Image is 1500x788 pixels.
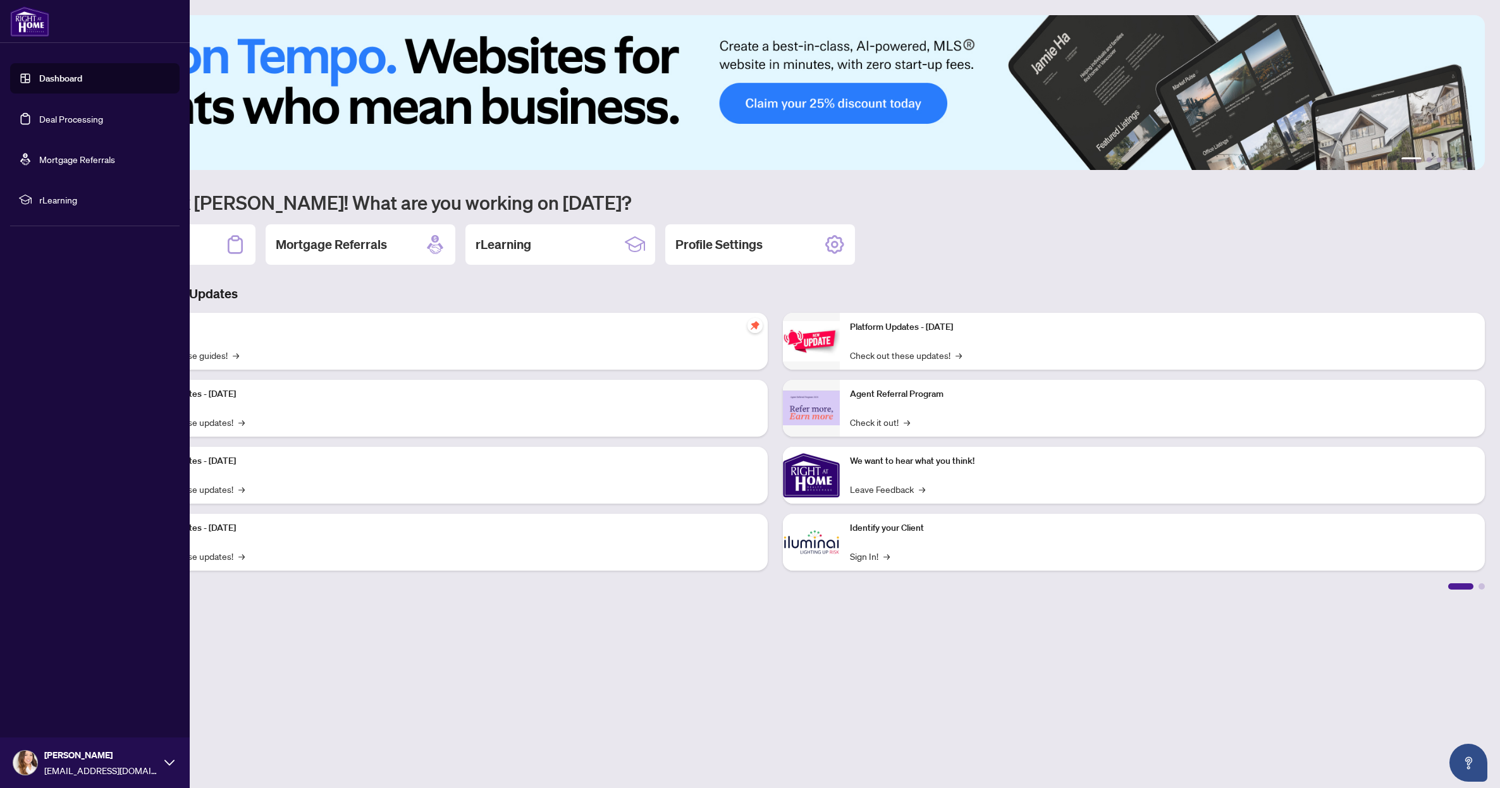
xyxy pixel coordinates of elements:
[850,521,1475,535] p: Identify your Client
[133,387,758,401] p: Platform Updates - [DATE]
[44,748,158,762] span: [PERSON_NAME]
[10,6,49,37] img: logo
[476,236,531,253] h2: rLearning
[233,348,239,362] span: →
[238,415,245,429] span: →
[13,751,37,775] img: Profile Icon
[956,348,962,362] span: →
[850,320,1475,334] p: Platform Updates - [DATE]
[1449,744,1487,782] button: Open asap
[675,236,763,253] h2: Profile Settings
[44,763,158,777] span: [EMAIL_ADDRESS][DOMAIN_NAME]
[66,190,1485,214] h1: Welcome back [PERSON_NAME]! What are you working on [DATE]?
[783,321,840,361] img: Platform Updates - June 23, 2025
[39,154,115,165] a: Mortgage Referrals
[783,514,840,571] img: Identify your Client
[39,113,103,124] a: Deal Processing
[747,318,763,333] span: pushpin
[904,415,910,429] span: →
[133,521,758,535] p: Platform Updates - [DATE]
[238,549,245,563] span: →
[1447,157,1452,162] button: 4
[1427,157,1432,162] button: 2
[1401,157,1422,162] button: 1
[883,549,890,563] span: →
[850,387,1475,401] p: Agent Referral Program
[850,482,925,496] a: Leave Feedback→
[39,73,82,84] a: Dashboard
[238,482,245,496] span: →
[1457,157,1462,162] button: 5
[783,391,840,425] img: Agent Referral Program
[133,454,758,468] p: Platform Updates - [DATE]
[39,193,171,207] span: rLearning
[783,447,840,504] img: We want to hear what you think!
[66,15,1485,170] img: Slide 0
[1437,157,1442,162] button: 3
[850,348,962,362] a: Check out these updates!→
[850,549,890,563] a: Sign In!→
[850,415,910,429] a: Check it out!→
[66,285,1485,303] h3: Brokerage & Industry Updates
[276,236,387,253] h2: Mortgage Referrals
[919,482,925,496] span: →
[133,320,758,334] p: Self-Help
[850,454,1475,468] p: We want to hear what you think!
[1467,157,1472,162] button: 6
